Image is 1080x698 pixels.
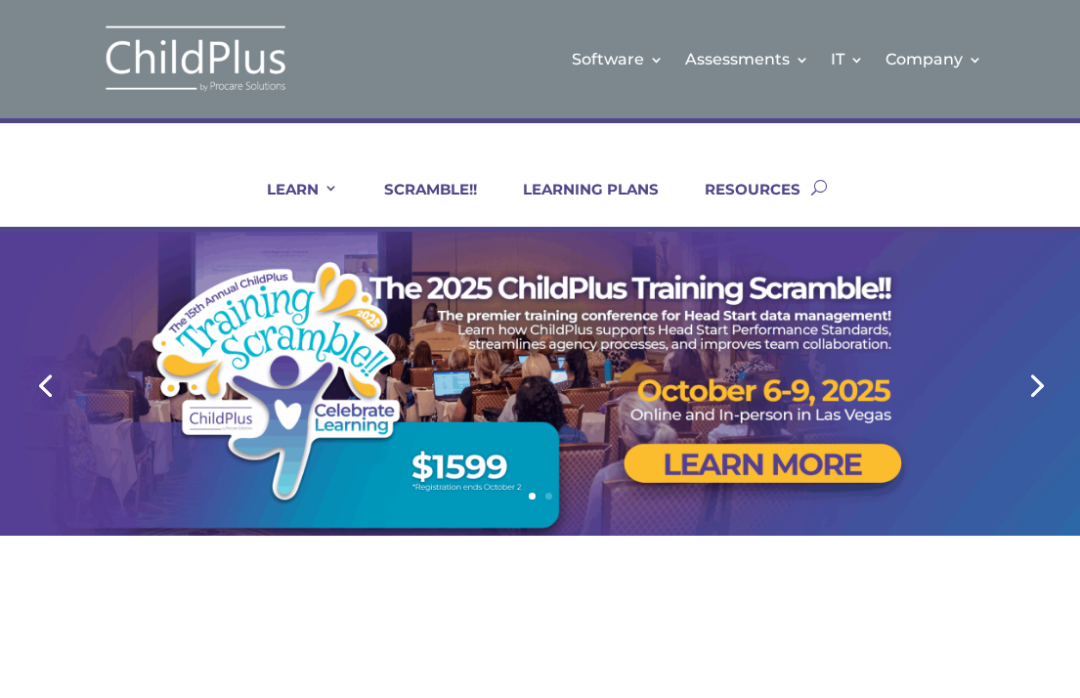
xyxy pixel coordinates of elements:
[498,180,659,227] a: LEARNING PLANS
[831,20,864,99] a: IT
[242,180,338,227] a: LEARN
[545,493,552,500] a: 2
[360,180,477,227] a: SCRAMBLE!!
[572,20,664,99] a: Software
[685,20,809,99] a: Assessments
[529,493,536,500] a: 1
[886,20,982,99] a: Company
